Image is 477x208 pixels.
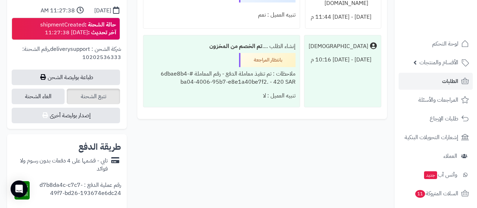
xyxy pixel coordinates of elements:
[11,180,28,197] div: Open Intercom Messenger
[419,58,458,67] span: الأقسام والمنتجات
[424,171,437,179] span: جديد
[399,129,473,146] a: إشعارات التحويلات البنكية
[12,70,120,85] a: طباعة بوليصة الشحن
[399,148,473,165] a: العملاء
[399,35,473,52] a: لوحة التحكم
[209,42,262,50] b: تم الخصم من المخزون
[67,89,120,104] a: تتبع الشحنة
[148,40,296,53] div: إنشاء الطلب ....
[432,39,458,49] span: لوحة التحكم
[399,73,473,90] a: الطلبات
[443,151,457,161] span: العملاء
[30,181,121,200] div: رقم عملية الدفع : d7b8da4c-c7c7-49f7-bd26-193674e6dc24
[148,67,296,89] div: ملاحظات : تم تنفيذ معاملة الدفع - رقم المعاملة #6dbae8b4-ba04-4006-95b7-e8e1a40be7f2. - 420 SAR
[309,53,377,67] div: [DATE] - [DATE] 10:16 م
[13,45,121,70] div: ,
[310,10,377,24] div: [DATE] - [DATE] 11:44 م
[399,110,473,127] a: طلبات الإرجاع
[430,114,458,124] span: طلبات الإرجاع
[415,189,458,198] span: السلات المتروكة
[148,89,296,103] div: تنبيه العميل : لا
[405,132,458,142] span: إشعارات التحويلات البنكية
[88,28,116,37] strong: آخر تحديث :
[442,76,458,86] span: الطلبات
[50,45,121,53] span: شركة الشحن : deliverysupport
[41,7,75,15] div: 11:27:38 AM
[85,20,116,29] strong: حالة الشحنة :
[418,95,458,105] span: المراجعات والأسئلة
[423,170,457,180] span: وآتس آب
[239,53,296,67] div: بانتظار المراجعة
[12,89,65,104] span: الغاء الشحنة
[399,91,473,108] a: المراجعات والأسئلة
[309,42,368,50] div: [DEMOGRAPHIC_DATA]
[399,185,473,202] a: السلات المتروكة11
[78,143,121,151] h2: طريقة الدفع
[22,45,121,61] span: رقم الشحنة: 10202536333
[429,16,470,31] img: logo-2.png
[40,21,116,37] div: shipmentCreated [DATE] 11:27:38
[148,8,296,22] div: تنبيه العميل : نعم
[94,7,111,15] div: [DATE]
[399,166,473,183] a: وآتس آبجديد
[12,108,120,123] button: إصدار بوليصة أخرى
[13,157,108,173] div: تابي - قسّمها على 4 دفعات بدون رسوم ولا فوائد
[415,190,425,198] span: 11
